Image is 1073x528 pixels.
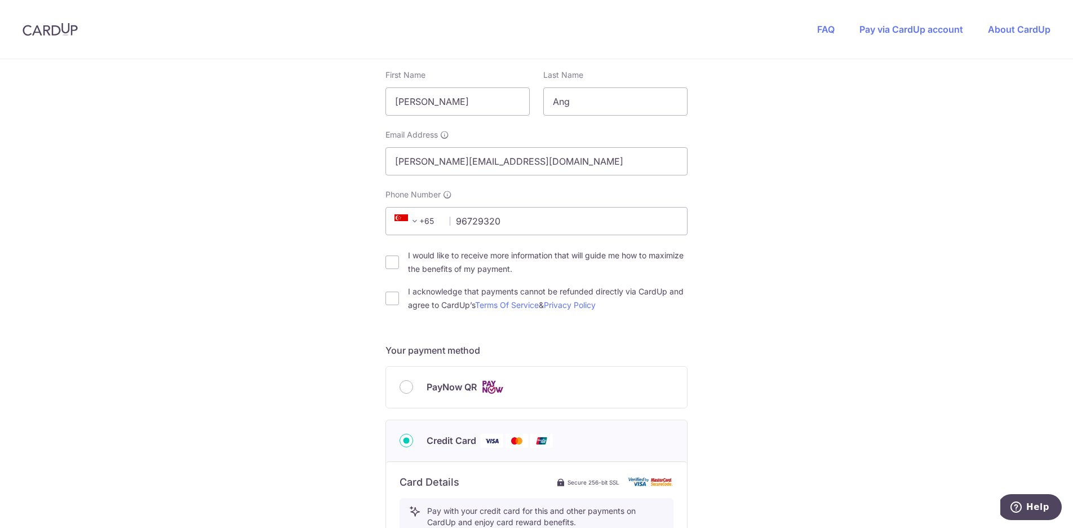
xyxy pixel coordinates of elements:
img: Cards logo [481,380,504,394]
a: About CardUp [988,24,1050,35]
span: Phone Number [385,189,441,200]
h6: Card Details [400,476,459,489]
div: PayNow QR Cards logo [400,380,673,394]
span: +65 [394,214,422,228]
a: Terms Of Service [475,300,539,310]
a: FAQ [817,24,835,35]
span: Email Address [385,129,438,140]
span: Secure 256-bit SSL [567,478,619,487]
label: First Name [385,69,425,81]
label: I would like to receive more information that will guide me how to maximize the benefits of my pa... [408,249,688,276]
span: Credit Card [427,434,476,447]
img: card secure [628,477,673,487]
label: I acknowledge that payments cannot be refunded directly via CardUp and agree to CardUp’s & [408,285,688,312]
span: +65 [391,214,442,228]
img: Mastercard [506,434,528,448]
img: Union Pay [530,434,553,448]
input: Email address [385,147,688,175]
div: Credit Card Visa Mastercard Union Pay [400,434,673,448]
h5: Your payment method [385,344,688,357]
img: CardUp [23,23,78,36]
span: PayNow QR [427,380,477,394]
input: First name [385,87,530,116]
img: Visa [481,434,503,448]
iframe: Opens a widget where you can find more information [1000,494,1062,522]
a: Privacy Policy [544,300,596,310]
label: Last Name [543,69,583,81]
a: Pay via CardUp account [859,24,963,35]
input: Last name [543,87,688,116]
